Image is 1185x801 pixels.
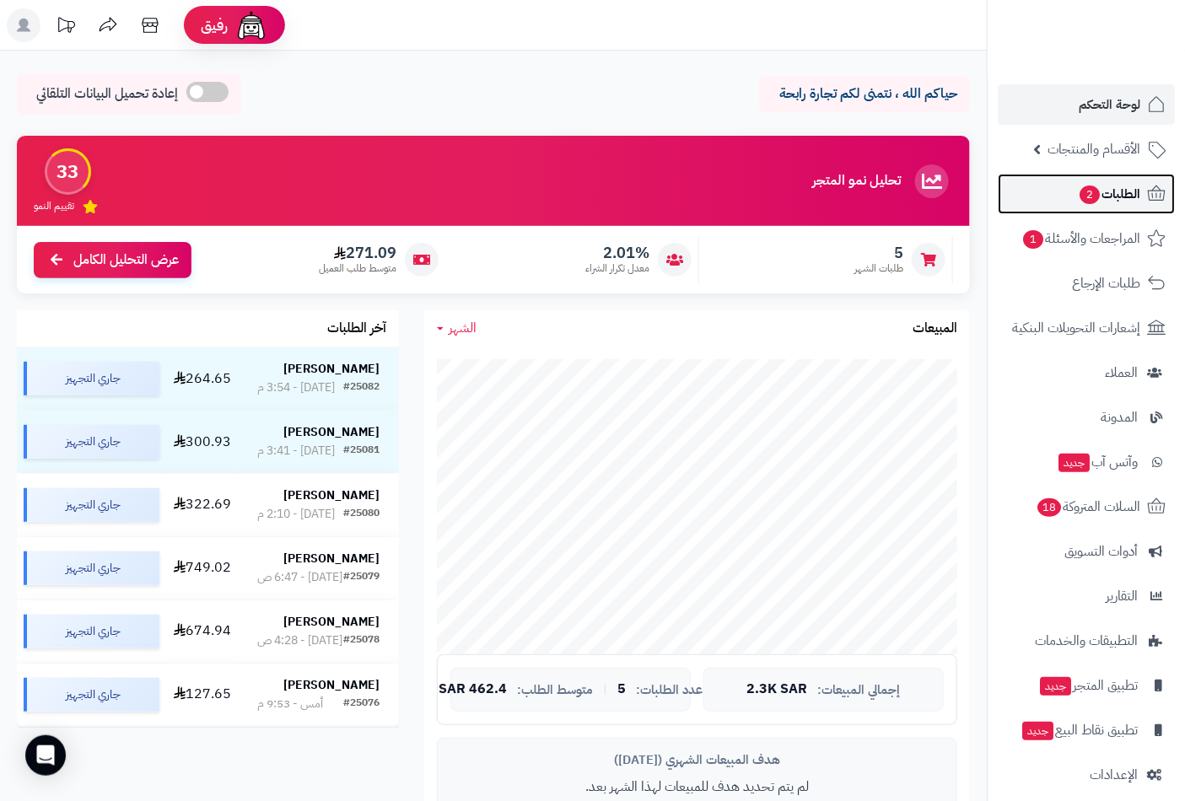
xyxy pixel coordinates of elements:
[343,506,380,523] div: #25080
[283,550,380,567] strong: [PERSON_NAME]
[913,321,957,336] h3: المبيعات
[585,244,649,262] span: 2.01%
[1070,30,1169,66] img: logo-2.png
[257,506,335,523] div: [DATE] - 2:10 م
[449,318,477,338] span: الشهر
[1106,584,1138,608] span: التقارير
[1064,540,1138,563] span: أدوات التسويق
[24,488,159,522] div: جاري التجهيز
[166,411,238,473] td: 300.93
[257,696,323,712] div: أمس - 9:53 م
[166,347,238,410] td: 264.65
[439,682,507,697] span: 462.4 SAR
[1021,227,1140,250] span: المراجعات والأسئلة
[1048,137,1140,161] span: الأقسام والمنتجات
[24,615,159,648] div: جاري التجهيز
[36,84,178,104] span: إعادة تحميل البيانات التلقائي
[343,569,380,586] div: #25079
[854,244,903,262] span: 5
[283,487,380,504] strong: [PERSON_NAME]
[24,362,159,395] div: جاري التجهيز
[24,425,159,459] div: جاري التجهيز
[998,308,1175,348] a: إشعارات التحويلات البنكية
[772,84,957,104] p: حياكم الله ، نتمنى لكم تجارة رابحة
[998,531,1175,572] a: أدوات التسويق
[437,319,477,338] a: الشهر
[45,8,87,46] a: تحديثات المنصة
[998,755,1175,795] a: الإعدادات
[812,174,901,189] h3: تحليل نمو المتجر
[450,777,944,797] p: لم يتم تحديد هدف للمبيعات لهذا الشهر بعد.
[450,751,944,769] div: هدف المبيعات الشهري ([DATE])
[998,84,1175,125] a: لوحة التحكم
[998,218,1175,259] a: المراجعات والأسئلة1
[319,261,396,276] span: متوسط طلب العميل
[1101,406,1138,429] span: المدونة
[34,199,74,213] span: تقييم النمو
[343,443,380,460] div: #25081
[166,474,238,536] td: 322.69
[234,8,268,42] img: ai-face.png
[1037,497,1062,517] span: 18
[1105,361,1138,384] span: العملاء
[1078,182,1140,206] span: الطلبات
[1090,763,1138,787] span: الإعدادات
[319,244,396,262] span: 271.09
[257,443,335,460] div: [DATE] - 3:41 م
[1036,495,1140,519] span: السلات المتروكة
[283,613,380,631] strong: [PERSON_NAME]
[1022,722,1053,740] span: جديد
[585,261,649,276] span: معدل تكرار الشراء
[166,664,238,726] td: 127.65
[201,15,228,35] span: رفيق
[998,397,1175,438] a: المدونة
[998,174,1175,214] a: الطلبات2
[25,735,66,776] div: Open Intercom Messenger
[617,682,626,697] span: 5
[343,632,380,649] div: #25078
[1058,454,1090,472] span: جديد
[1012,316,1140,340] span: إشعارات التحويلات البنكية
[998,263,1175,304] a: طلبات الإرجاع
[1021,718,1138,742] span: تطبيق نقاط البيع
[166,600,238,663] td: 674.94
[24,551,159,585] div: جاري التجهيز
[747,682,808,697] span: 2.3K SAR
[998,442,1175,482] a: وآتس آبجديد
[24,678,159,712] div: جاري التجهيز
[1040,677,1071,696] span: جديد
[998,487,1175,527] a: السلات المتروكة18
[603,683,607,696] span: |
[73,250,179,270] span: عرض التحليل الكامل
[283,360,380,378] strong: [PERSON_NAME]
[1038,674,1138,697] span: تطبيق المتجر
[998,352,1175,393] a: العملاء
[1035,629,1138,653] span: التطبيقات والخدمات
[327,321,386,336] h3: آخر الطلبات
[1079,185,1100,204] span: 2
[998,710,1175,750] a: تطبيق نقاط البيعجديد
[854,261,903,276] span: طلبات الشهر
[1057,450,1138,474] span: وآتس آب
[283,676,380,694] strong: [PERSON_NAME]
[818,683,901,697] span: إجمالي المبيعات:
[1079,93,1140,116] span: لوحة التحكم
[34,242,191,278] a: عرض التحليل الكامل
[1072,271,1140,295] span: طلبات الإرجاع
[998,665,1175,706] a: تطبيق المتجرجديد
[257,632,342,649] div: [DATE] - 4:28 ص
[257,379,335,396] div: [DATE] - 3:54 م
[636,683,703,697] span: عدد الطلبات:
[998,621,1175,661] a: التطبيقات والخدمات
[283,423,380,441] strong: [PERSON_NAME]
[257,569,342,586] div: [DATE] - 6:47 ص
[517,683,593,697] span: متوسط الطلب:
[1022,229,1043,249] span: 1
[343,379,380,396] div: #25082
[998,576,1175,616] a: التقارير
[343,696,380,712] div: #25076
[166,537,238,599] td: 749.02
